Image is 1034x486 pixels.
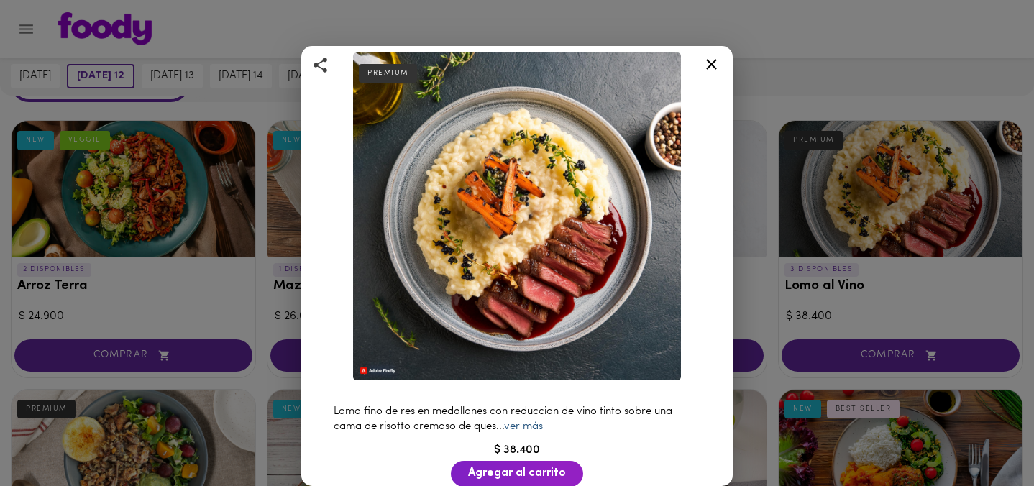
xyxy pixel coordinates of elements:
[951,403,1020,472] iframe: Messagebird Livechat Widget
[319,442,715,459] div: $ 38.400
[468,467,566,480] span: Agregar al carrito
[334,406,672,432] span: Lomo fino de res en medallones con reduccion de vino tinto sobre una cama de risotto cremoso de q...
[353,52,681,380] img: Lomo al Vino
[451,461,583,486] button: Agregar al carrito
[504,421,543,432] a: ver más
[359,64,417,83] div: PREMIUM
